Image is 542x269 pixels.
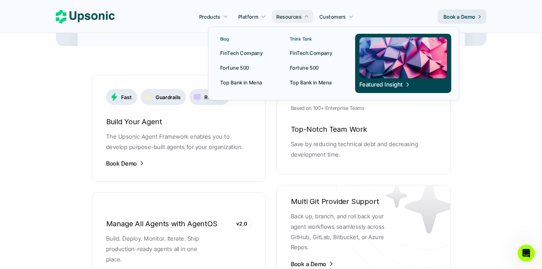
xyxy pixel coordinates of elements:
[195,10,232,23] a: Products
[106,116,251,128] h6: Build Your Agent
[220,37,229,42] p: Blog
[220,49,263,57] p: FinTech Company
[236,220,248,227] p: v2.0
[204,93,223,101] p: Reliable
[290,64,319,71] p: Fortune 500
[290,79,332,86] p: Top Bank in Mena
[277,13,302,20] p: Resources
[106,159,137,167] p: Book Demo
[106,159,145,167] a: Book Demo
[220,79,262,86] p: Top Bank in Mena
[220,64,249,71] p: Fortune 500
[359,80,410,88] span: Featured Insight
[290,37,312,42] p: Think Tank
[199,13,220,20] p: Products
[216,46,277,59] a: FinTech Company
[106,233,214,264] p: Build. Deploy. Monitor. Iterate. Ship production-ready agents all in one place.
[216,61,277,74] a: Fortune 500
[106,131,251,152] p: The Upsonic Agent Framework enables you to develop purpose-built agents for your organization.
[320,13,346,20] p: Customers
[156,93,180,101] p: Guardrails
[438,9,486,24] a: Book a Demo
[355,34,451,93] a: Featured Insight
[121,93,132,101] p: Fast
[291,260,326,268] p: Book a Demo
[444,13,476,20] p: Book a Demo
[291,103,436,112] p: Based on 100+ Enterprise Teams
[359,80,403,88] p: Featured Insight
[216,76,277,89] a: Top Bank in Mena
[291,260,334,268] a: Book a Demo
[291,195,436,208] h6: Multi Git Provider Support
[286,76,346,89] a: Top Bank in Mena
[290,49,332,57] p: FinTech Company
[286,46,346,59] a: FinTech Company
[286,61,346,74] a: Fortune 500
[291,211,399,252] p: Back up, branch, and roll back your agent workflows seamlessly across GitHub, GitLab, Bitbucket, ...
[518,245,535,262] iframe: Intercom live chat
[291,139,436,160] p: Save by reducing technical debt and decreasing development time.
[106,218,251,230] h6: Manage All Agents with AgentOS
[291,123,436,135] h6: Top-Notch Team Work
[238,13,258,20] p: Platform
